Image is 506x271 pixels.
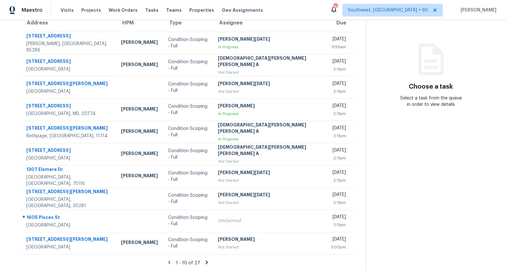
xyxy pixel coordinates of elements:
div: Unclaimed [218,218,320,224]
div: Not Started [218,200,320,206]
div: [PERSON_NAME] [121,150,158,158]
div: Not Started [218,88,320,95]
div: [DATE] [331,214,346,222]
div: [PERSON_NAME][DATE] [218,36,320,44]
div: Not Started [218,158,320,165]
div: [DEMOGRAPHIC_DATA][PERSON_NAME] [PERSON_NAME] A [218,144,320,158]
span: Work Orders [109,7,138,13]
div: [STREET_ADDRESS] [26,103,111,111]
th: Assignee [213,14,325,32]
div: 2:11pm [331,133,346,139]
div: Condition Scoping - Full [168,237,208,249]
div: [DEMOGRAPHIC_DATA][PERSON_NAME] [PERSON_NAME] A [218,122,320,136]
div: 2:11pm [331,66,346,72]
div: [STREET_ADDRESS] [26,33,111,41]
div: [DEMOGRAPHIC_DATA][PERSON_NAME] [PERSON_NAME] A [218,55,320,69]
div: 2:11pm [331,88,346,95]
div: [DATE] [331,80,346,88]
span: Teams [166,7,182,13]
span: Geo Assignments [222,7,263,13]
div: [PERSON_NAME], [GEOGRAPHIC_DATA], 85286 [26,41,111,53]
div: [PERSON_NAME][DATE] [218,80,320,88]
div: [PERSON_NAME] [121,106,158,114]
div: [STREET_ADDRESS][PERSON_NAME] [26,236,111,244]
div: 2:11pm [331,222,346,228]
div: [STREET_ADDRESS] [26,147,111,155]
div: In Progress [218,44,320,50]
th: Due [326,14,356,32]
span: [PERSON_NAME] [458,7,496,13]
div: [PERSON_NAME] [121,61,158,69]
span: Properties [189,7,214,13]
th: Type [163,14,213,32]
div: [PERSON_NAME] [218,103,320,111]
div: Not Started [218,69,320,76]
div: 2:11pm [331,155,346,161]
div: 2:11pm [331,177,346,184]
div: [GEOGRAPHIC_DATA] [26,88,111,95]
div: [PERSON_NAME] [121,128,158,136]
div: [STREET_ADDRESS] [26,58,111,66]
div: [GEOGRAPHIC_DATA] [26,244,111,250]
div: [DATE] [331,103,346,111]
span: 1 - 10 of 27 [176,261,200,265]
div: [GEOGRAPHIC_DATA] [26,66,111,72]
div: [PERSON_NAME] [121,39,158,47]
div: [PERSON_NAME] [121,239,158,247]
div: In Progress [218,111,320,117]
div: Condition Scoping - Full [168,214,208,227]
div: [STREET_ADDRESS][PERSON_NAME] [26,188,111,196]
h3: Choose a task [409,84,453,90]
span: Southwest, [GEOGRAPHIC_DATA] + 60 [348,7,428,13]
div: [PERSON_NAME] [121,173,158,180]
div: Condition Scoping - Full [168,59,208,71]
div: Condition Scoping - Full [168,37,208,49]
div: Condition Scoping - Full [168,192,208,205]
div: Condition Scoping - Full [168,148,208,160]
div: Select a task from the queue in order to view details [399,95,463,108]
div: [PERSON_NAME] [218,236,320,244]
div: [GEOGRAPHIC_DATA], MD, 20774 [26,111,111,117]
div: Bethpage, [GEOGRAPHIC_DATA], 11714 [26,133,111,139]
div: [DATE] [331,58,346,66]
span: Projects [81,7,101,13]
div: [DATE] [331,36,346,44]
div: [DATE] [331,236,346,244]
div: [GEOGRAPHIC_DATA], [GEOGRAPHIC_DATA], 75116 [26,174,111,187]
div: [PERSON_NAME][DATE] [218,169,320,177]
div: [GEOGRAPHIC_DATA] [26,222,111,228]
div: Not Started [218,177,320,184]
div: Condition Scoping - Full [168,103,208,116]
div: Condition Scoping - Full [168,125,208,138]
span: Tasks [145,8,159,12]
div: [DATE] [331,147,346,155]
div: Condition Scoping - Full [168,170,208,183]
div: 2:11pm [331,200,346,206]
div: [STREET_ADDRESS][PERSON_NAME] [26,125,111,133]
div: [DATE] [331,169,346,177]
div: 3:00pm [331,244,346,250]
div: [STREET_ADDRESS][PERSON_NAME] [26,80,111,88]
div: 1605 Pisces St [26,214,111,222]
span: Maestro [22,7,43,13]
th: HPM [116,14,163,32]
div: 1307 Elsmere Dr [26,166,111,174]
span: Visits [61,7,74,13]
div: [PERSON_NAME][DATE] [218,192,320,200]
div: In Progress [218,136,320,142]
div: [GEOGRAPHIC_DATA], [GEOGRAPHIC_DATA], 30281 [26,196,111,209]
div: Condition Scoping - Full [168,81,208,94]
th: Address [20,14,116,32]
div: [DATE] [331,125,346,133]
div: Not Started [218,244,320,250]
div: 2:11pm [331,111,346,117]
div: [DATE] [331,192,346,200]
div: 11:59am [331,44,346,50]
div: [GEOGRAPHIC_DATA] [26,155,111,161]
div: 756 [333,4,338,10]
